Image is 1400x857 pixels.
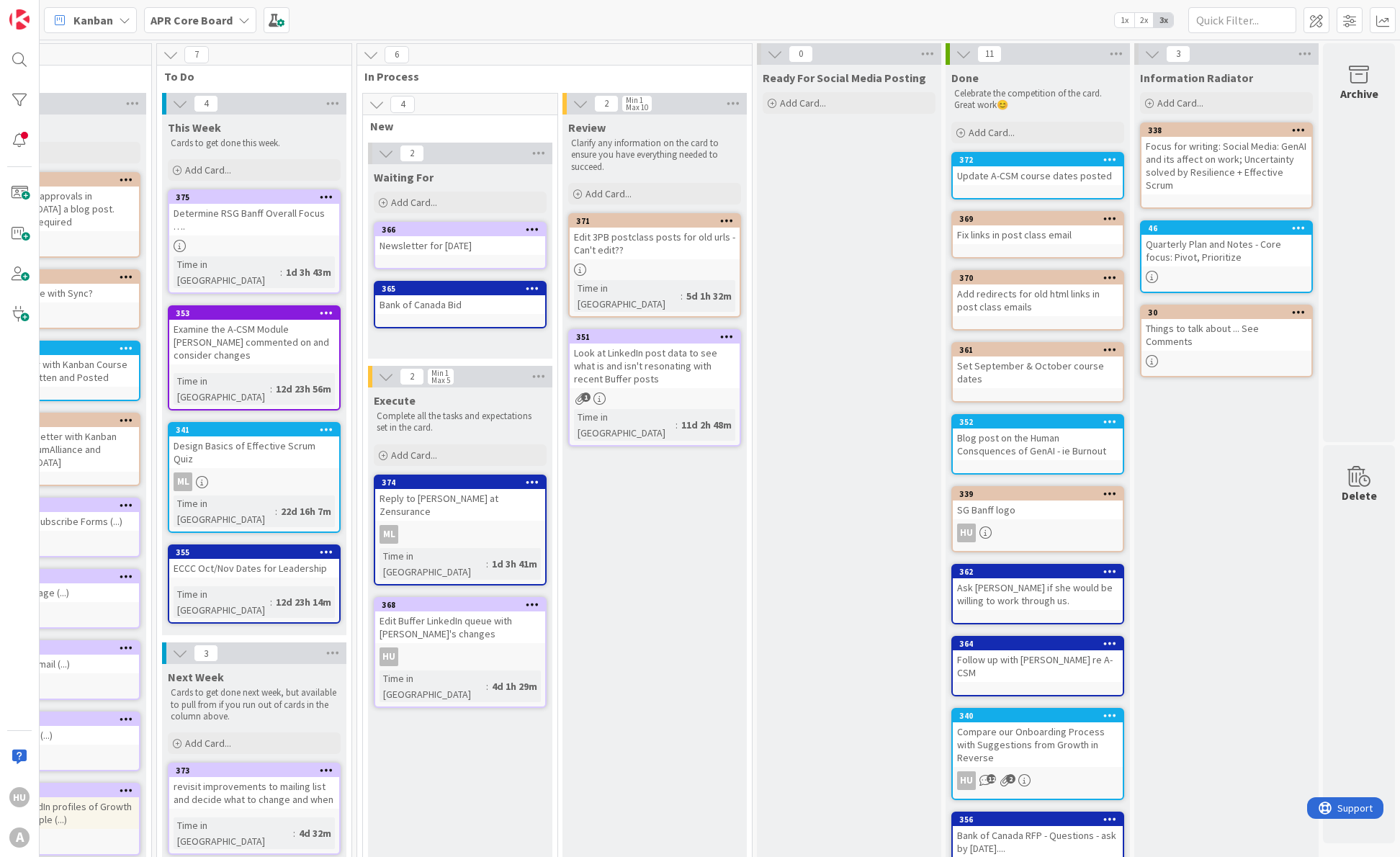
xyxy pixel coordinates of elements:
span: Execute [374,393,416,408]
span: Add Card... [1157,97,1203,109]
a: 30Things to talk about ... See Comments [1140,305,1313,377]
span: Add Card... [185,163,231,176]
a: 352Blog post on the Human Consquences of GenAI - ie Burnout [951,414,1124,475]
div: ML [174,472,192,491]
div: Ask [PERSON_NAME] if she would be willing to work through us. [953,578,1123,610]
div: 351Look at LinkedIn post data to see what is and isn't resonating with recent Buffer posts [570,331,740,388]
div: 365 [375,282,545,295]
div: Time in [GEOGRAPHIC_DATA] [574,280,681,312]
div: 374Reply to [PERSON_NAME] at Zensurance [375,476,545,521]
span: 3 [1166,45,1190,63]
span: Add Card... [391,449,437,462]
div: 375 [169,191,339,204]
p: Cards to get done this week. [171,138,338,149]
div: 46Quarterly Plan and Notes - Core focus: Pivot, Prioritize [1141,222,1311,266]
span: 2 [1006,774,1015,784]
div: 351 [576,332,740,342]
div: Newsletter for [DATE] [375,236,545,255]
span: Next Week [168,670,224,684]
div: 373 [169,764,339,777]
div: Things to talk about ... See Comments [1141,319,1311,351]
div: 372 [959,155,1123,165]
span: 4 [194,95,218,112]
div: 353 [169,307,339,320]
span: Done [951,71,979,85]
div: Time in [GEOGRAPHIC_DATA] [380,548,486,580]
a: 368Edit Buffer LinkedIn queue with [PERSON_NAME]'s changesHUTime in [GEOGRAPHIC_DATA]:4d 1h 29m [374,597,547,708]
p: Cards to get done next week, but available to pull from if you run out of cards in the column above. [171,687,338,722]
div: 366 [382,225,545,235]
div: Update A-CSM course dates posted [953,166,1123,185]
span: In Process [364,69,734,84]
div: Look at LinkedIn post data to see what is and isn't resonating with recent Buffer posts [570,344,740,388]
div: 356 [953,813,1123,826]
div: 368Edit Buffer LinkedIn queue with [PERSON_NAME]'s changes [375,598,545,643]
span: 3 [194,645,218,662]
div: 339 [953,488,1123,501]
span: 11 [977,45,1002,63]
div: 340 [959,711,1123,721]
div: Determine RSG Banff Overall Focus …. [169,204,339,235]
div: 372Update A-CSM course dates posted [953,153,1123,185]
span: Information Radiator [1140,71,1253,85]
div: 372 [953,153,1123,166]
a: 339SG Banff logoHU [951,486,1124,552]
a: 46Quarterly Plan and Notes - Core focus: Pivot, Prioritize [1140,220,1313,293]
div: 370 [953,272,1123,284]
div: revisit improvements to mailing list and decide what to change and when [169,777,339,809]
span: Add Card... [969,126,1015,139]
div: ML [169,472,339,491]
div: 369Fix links in post class email [953,212,1123,244]
div: 370 [959,273,1123,283]
div: 338 [1141,124,1311,137]
a: 362Ask [PERSON_NAME] if she would be willing to work through us. [951,564,1124,624]
div: Compare our Onboarding Process with Suggestions from Growth in Reverse [953,722,1123,767]
div: Time in [GEOGRAPHIC_DATA] [174,495,275,527]
div: 364 [959,639,1123,649]
div: 12d 23h 14m [272,594,335,610]
div: 339SG Banff logo [953,488,1123,519]
div: 341 [176,425,339,435]
div: 370Add redirects for old html links in post class emails [953,272,1123,316]
div: 355ECCC Oct/Nov Dates for Leadership [169,546,339,578]
span: Waiting For [374,170,434,184]
div: 11d 2h 48m [678,417,735,433]
a: 365Bank of Canada Bid [374,281,547,328]
div: Min 1 [626,97,643,104]
div: 371 [576,216,740,226]
div: Bank of Canada Bid [375,295,545,314]
span: : [676,417,678,433]
div: HU [9,787,30,807]
div: 371 [570,215,740,228]
a: 370Add redirects for old html links in post class emails [951,270,1124,331]
a: 369Fix links in post class email [951,211,1124,259]
span: 2 [400,145,424,162]
span: : [280,264,282,280]
div: 364 [953,637,1123,650]
a: 338Focus for writing: Social Media: GenAI and its affect on work; Uncertainty solved by Resilienc... [1140,122,1313,209]
span: 1 [581,392,591,402]
div: HU [957,524,976,542]
div: Time in [GEOGRAPHIC_DATA] [574,409,676,441]
div: HU [957,771,976,790]
span: : [681,288,683,304]
span: : [293,825,295,841]
div: Edit 3PB postclass posts for old urls - Can't edit?? [570,228,740,259]
div: A [9,827,30,848]
span: Kanban [73,12,113,29]
span: This Week [168,120,221,135]
p: Complete all the tasks and expectations set in the card. [377,410,544,434]
div: HU [953,524,1123,542]
div: 356 [959,815,1123,825]
div: Quarterly Plan and Notes - Core focus: Pivot, Prioritize [1141,235,1311,266]
div: 362 [953,565,1123,578]
span: 2 [400,368,424,385]
div: 368 [375,598,545,611]
div: 5d 1h 32m [683,288,735,304]
div: Time in [GEOGRAPHIC_DATA] [174,817,293,849]
div: 373 [176,766,339,776]
div: Blog post on the Human Consquences of GenAI - ie Burnout [953,428,1123,460]
div: Examine the A-CSM Module [PERSON_NAME] commented on and consider changes [169,320,339,364]
span: 😊 [997,99,1008,111]
span: Add Card... [391,196,437,209]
